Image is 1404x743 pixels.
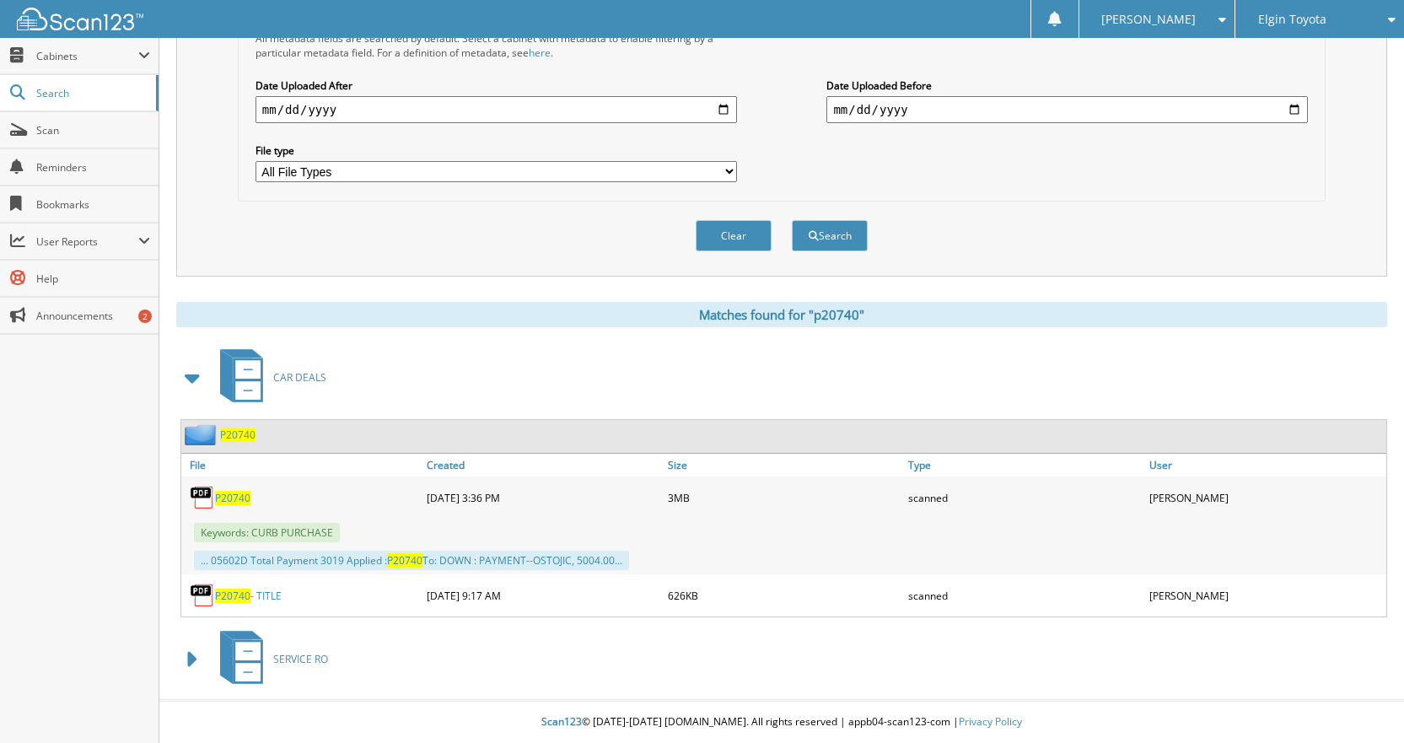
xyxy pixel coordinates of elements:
span: Scan123 [541,714,582,729]
span: [PERSON_NAME] [1101,14,1196,24]
span: P20740 [215,589,250,603]
a: Privacy Policy [959,714,1022,729]
a: Type [904,454,1145,476]
span: CAR DEALS [273,370,326,385]
input: end [826,96,1308,123]
a: Created [422,454,664,476]
a: User [1145,454,1386,476]
span: Reminders [36,160,150,175]
span: Elgin Toyota [1258,14,1326,24]
div: All metadata fields are searched by default. Select a cabinet with metadata to enable filtering b... [256,31,737,60]
a: CAR DEALS [210,344,326,411]
span: Cabinets [36,49,138,63]
button: Search [792,220,868,251]
div: [PERSON_NAME] [1145,579,1386,612]
div: © [DATE]-[DATE] [DOMAIN_NAME]. All rights reserved | appb04-scan123-com | [159,702,1404,743]
span: Scan [36,123,150,137]
div: Matches found for "p20740" [176,302,1387,327]
span: User Reports [36,234,138,249]
a: P20740 [215,491,250,505]
img: PDF.png [190,583,215,608]
a: here [529,46,551,60]
a: P20740- TITLE [215,589,282,603]
button: Clear [696,220,772,251]
label: File type [256,143,737,158]
a: Size [664,454,905,476]
label: Date Uploaded After [256,78,737,93]
div: [DATE] 9:17 AM [422,579,664,612]
div: 3MB [664,481,905,514]
div: 2 [138,310,152,323]
div: scanned [904,579,1145,612]
img: folder2.png [185,424,220,445]
span: Help [36,272,150,286]
span: Keywords: CURB PURCHASE [194,523,340,542]
label: Date Uploaded Before [826,78,1308,93]
div: ... 05602D Total Payment 3019 Applied : To: DOWN : PAYMENT--OSTOJIC, 5004.00... [194,551,629,570]
span: Search [36,86,148,100]
span: Announcements [36,309,150,323]
div: scanned [904,481,1145,514]
span: SERVICE RO [273,652,328,666]
div: [DATE] 3:36 PM [422,481,664,514]
img: scan123-logo-white.svg [17,8,143,30]
a: File [181,454,422,476]
img: PDF.png [190,485,215,510]
div: 626KB [664,579,905,612]
a: SERVICE RO [210,626,328,692]
div: [PERSON_NAME] [1145,481,1386,514]
input: start [256,96,737,123]
span: P20740 [387,553,422,568]
a: P20740 [220,428,256,442]
span: Bookmarks [36,197,150,212]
